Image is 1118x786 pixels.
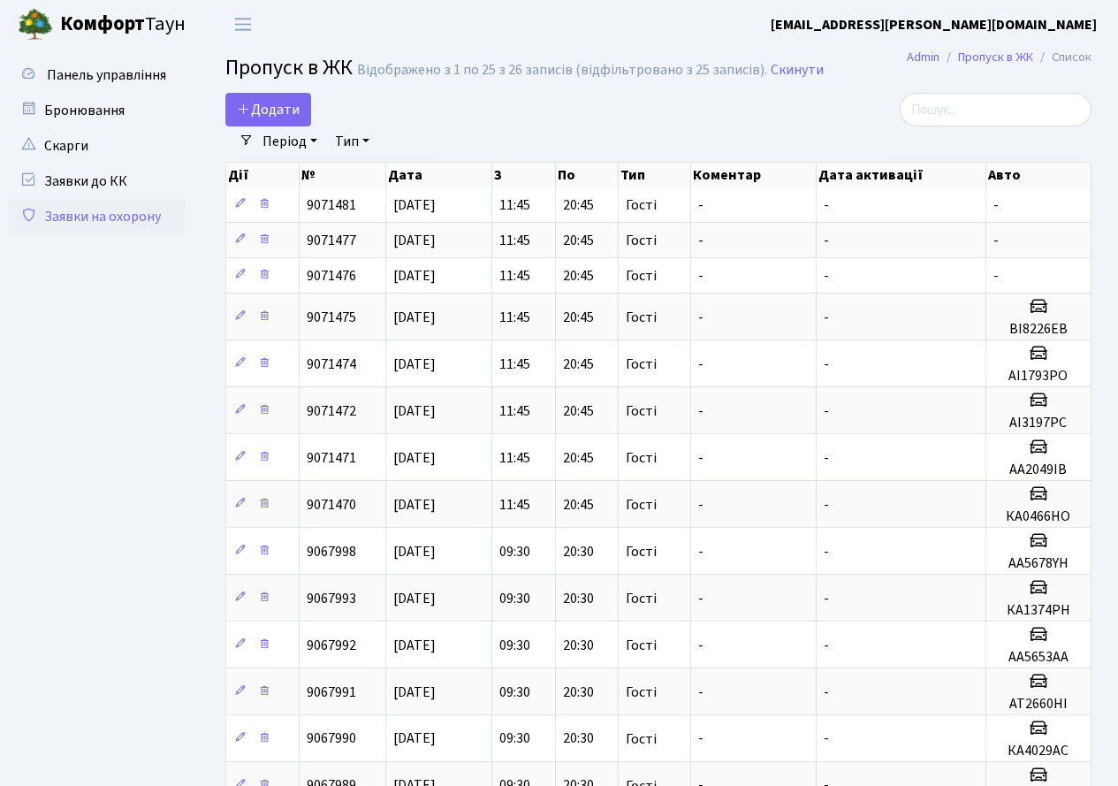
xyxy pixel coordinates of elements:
span: - [824,266,829,286]
span: [DATE] [393,636,436,655]
span: 9067992 [307,636,356,655]
span: Гості [626,498,657,512]
li: Список [1033,48,1091,67]
span: 20:45 [563,355,594,374]
span: Гості [626,732,657,746]
th: Тип [619,163,690,187]
span: Гості [626,198,657,212]
span: - [698,589,704,608]
a: Пропуск в ЖК [958,48,1033,66]
span: 11:45 [499,308,530,327]
span: - [993,195,999,215]
a: Скарги [9,128,186,164]
span: - [698,683,704,702]
span: Пропуск в ЖК [225,52,353,83]
span: 11:45 [499,195,530,215]
span: 11:45 [499,448,530,468]
span: Панель управління [47,65,166,85]
span: [DATE] [393,195,436,215]
span: Гості [626,591,657,606]
span: - [698,448,704,468]
span: Гості [626,404,657,418]
span: [DATE] [393,231,436,250]
span: - [824,401,829,421]
h5: АІ1793РО [993,368,1084,385]
span: - [993,266,999,286]
span: 09:30 [499,589,530,608]
th: Авто [986,163,1091,187]
span: - [698,266,704,286]
span: - [824,589,829,608]
span: 20:45 [563,495,594,515]
span: 20:30 [563,542,594,561]
span: - [824,355,829,374]
span: 9071471 [307,448,356,468]
span: - [824,495,829,515]
span: 20:30 [563,729,594,749]
h5: КА4029АС [993,743,1084,759]
span: 20:30 [563,589,594,608]
span: - [993,231,999,250]
th: Дата активації [817,163,986,187]
a: Заявки на охорону [9,199,186,234]
span: 9071475 [307,308,356,327]
button: Переключити навігацію [221,10,265,39]
span: Гості [626,451,657,465]
span: 20:45 [563,401,594,421]
span: 9071470 [307,495,356,515]
span: 9071481 [307,195,356,215]
span: [DATE] [393,495,436,515]
span: 11:45 [499,231,530,250]
span: [DATE] [393,448,436,468]
span: 20:45 [563,266,594,286]
span: Гості [626,638,657,652]
h5: АІ3197РС [993,415,1084,431]
h5: АА2049ІВ [993,462,1084,478]
span: [DATE] [393,589,436,608]
th: З [492,163,556,187]
span: [DATE] [393,542,436,561]
span: 20:30 [563,683,594,702]
th: № [300,163,386,187]
nav: breadcrumb [880,39,1118,76]
a: Додати [225,93,311,126]
b: [EMAIL_ADDRESS][PERSON_NAME][DOMAIN_NAME] [771,15,1097,34]
span: - [698,495,704,515]
span: Гості [626,310,657,324]
input: Пошук... [900,93,1091,126]
b: Комфорт [60,10,145,38]
span: 20:45 [563,308,594,327]
span: 20:30 [563,636,594,655]
th: Дії [226,163,300,187]
span: Додати [237,100,300,119]
span: Гості [626,685,657,699]
span: - [824,308,829,327]
h5: АА5678YH [993,555,1084,572]
span: [DATE] [393,355,436,374]
h5: АА5653АА [993,649,1084,666]
span: Гості [626,233,657,248]
th: Коментар [691,163,817,187]
span: 09:30 [499,636,530,655]
span: [DATE] [393,401,436,421]
span: - [698,195,704,215]
a: Скинути [771,62,824,79]
span: - [824,542,829,561]
span: - [698,729,704,749]
a: Бронювання [9,93,186,128]
span: 9067991 [307,683,356,702]
h5: ВІ8226ЕВ [993,321,1084,338]
div: Відображено з 1 по 25 з 26 записів (відфільтровано з 25 записів). [357,62,767,79]
a: Заявки до КК [9,164,186,199]
span: - [698,636,704,655]
h5: АТ2660НІ [993,696,1084,713]
span: 09:30 [499,729,530,749]
span: [DATE] [393,308,436,327]
span: - [698,231,704,250]
span: 9071476 [307,266,356,286]
span: 9067998 [307,542,356,561]
span: 09:30 [499,683,530,702]
span: - [824,683,829,702]
span: Таун [60,10,186,40]
a: [EMAIL_ADDRESS][PERSON_NAME][DOMAIN_NAME] [771,14,1097,35]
